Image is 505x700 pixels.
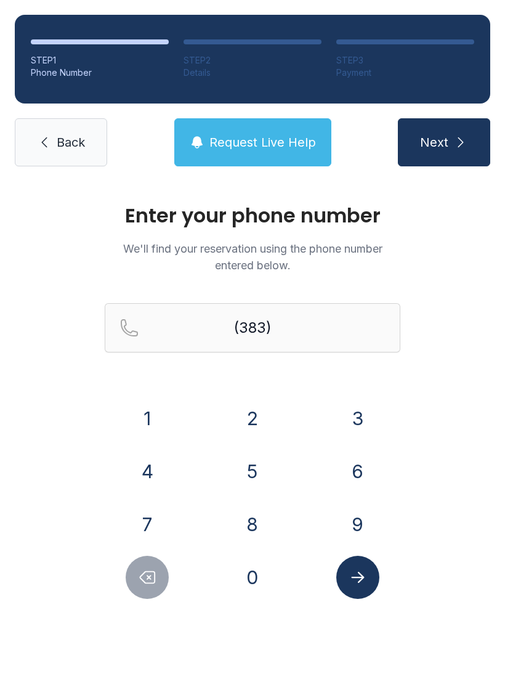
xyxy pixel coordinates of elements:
button: 1 [126,397,169,440]
button: Submit lookup form [336,556,379,599]
button: 6 [336,450,379,493]
div: STEP 2 [184,54,321,67]
h1: Enter your phone number [105,206,400,226]
button: 0 [231,556,274,599]
input: Reservation phone number [105,303,400,352]
span: Back [57,134,85,151]
button: 4 [126,450,169,493]
div: Payment [336,67,474,79]
div: Phone Number [31,67,169,79]
p: We'll find your reservation using the phone number entered below. [105,240,400,274]
button: 3 [336,397,379,440]
span: Next [420,134,448,151]
button: 5 [231,450,274,493]
button: 9 [336,503,379,546]
span: Request Live Help [209,134,316,151]
button: 2 [231,397,274,440]
div: STEP 3 [336,54,474,67]
div: STEP 1 [31,54,169,67]
button: 7 [126,503,169,546]
button: Delete number [126,556,169,599]
button: 8 [231,503,274,546]
div: Details [184,67,321,79]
